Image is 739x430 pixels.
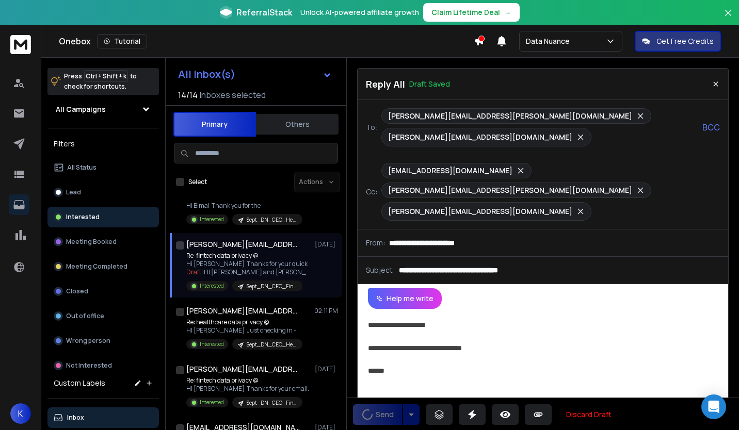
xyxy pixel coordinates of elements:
[47,407,159,428] button: Inbox
[188,178,207,186] label: Select
[315,365,338,373] p: [DATE]
[558,404,620,425] button: Discard Draft
[314,307,338,315] p: 02:11 PM
[186,376,309,385] p: Re: fintech data privacy @
[66,361,112,370] p: Not Interested
[186,260,310,268] p: Hi [PERSON_NAME] Thanks for your quick
[247,341,296,349] p: Sept_DN_CEO_Healthcare
[97,34,147,48] button: Tutorial
[200,89,266,101] h3: Inboxes selected
[47,330,159,351] button: Wrong person
[236,6,292,19] span: ReferralStack
[366,77,405,91] p: Reply All
[186,364,300,374] h1: [PERSON_NAME][EMAIL_ADDRESS][DOMAIN_NAME]
[366,187,377,197] p: Cc:
[256,113,339,136] button: Others
[66,312,104,320] p: Out of office
[66,238,117,246] p: Meeting Booked
[47,99,159,120] button: All Campaigns
[186,268,203,276] span: Draft:
[204,268,331,276] span: HI [PERSON_NAME] and [PERSON_NAME] ...
[388,206,572,217] p: [PERSON_NAME][EMAIL_ADDRESS][DOMAIN_NAME]
[200,216,224,223] p: Interested
[526,36,574,46] p: Data Nuance
[66,213,100,221] p: Interested
[47,231,159,252] button: Meeting Booked
[388,111,632,121] p: [PERSON_NAME][EMAIL_ADDRESS][PERSON_NAME][DOMAIN_NAME]
[47,306,159,326] button: Out of office
[702,121,720,134] p: BCC
[247,216,296,224] p: Sept_DN_CEO_Healthcare
[200,340,224,348] p: Interested
[47,355,159,376] button: Not Interested
[366,238,385,248] p: From:
[200,399,224,406] p: Interested
[247,399,296,407] p: Sept_DN_CEO_Fintech
[66,188,81,196] p: Lead
[47,256,159,277] button: Meeting Completed
[10,403,31,424] button: K
[200,282,224,290] p: Interested
[366,122,377,133] p: To:
[186,385,309,393] p: HI [PERSON_NAME] Thanks for your email.
[504,7,511,18] span: →
[366,265,395,275] p: Subject:
[66,287,88,295] p: Closed
[178,89,198,101] span: 14 / 14
[47,157,159,178] button: All Status
[721,6,735,31] button: Close banner
[64,71,137,92] p: Press to check for shortcuts.
[368,288,442,309] button: Help me write
[173,112,256,137] button: Primary
[186,202,302,210] p: Hi Bimal Thank you for the
[186,306,300,316] h1: [PERSON_NAME][EMAIL_ADDRESS][DOMAIN_NAME] +1
[315,240,338,249] p: [DATE]
[388,132,572,142] p: [PERSON_NAME][EMAIL_ADDRESS][DOMAIN_NAME]
[56,104,106,114] h1: All Campaigns
[66,262,127,271] p: Meeting Completed
[67,163,97,172] p: All Status
[423,3,520,22] button: Claim Lifetime Deal→
[54,378,105,388] h3: Custom Labels
[170,64,340,85] button: All Inbox(s)
[178,69,235,79] h1: All Inbox(s)
[247,283,296,290] p: Sept_DN_CEO_Fintech
[47,182,159,203] button: Lead
[409,79,450,89] p: Draft Saved
[186,326,302,335] p: HI [PERSON_NAME] Just checking in -
[186,252,310,260] p: Re: fintech data privacy @
[186,239,300,250] h1: [PERSON_NAME][EMAIL_ADDRESS][PERSON_NAME][DOMAIN_NAME] +1
[388,185,632,195] p: [PERSON_NAME][EMAIL_ADDRESS][PERSON_NAME][DOMAIN_NAME]
[67,414,84,422] p: Inbox
[701,394,726,419] div: Open Intercom Messenger
[47,137,159,151] h3: Filters
[84,70,128,82] span: Ctrl + Shift + k
[186,318,302,326] p: Re: healthcare data privacy @
[59,34,474,48] div: Onebox
[656,36,714,46] p: Get Free Credits
[388,166,512,176] p: [EMAIL_ADDRESS][DOMAIN_NAME]
[66,337,110,345] p: Wrong person
[635,31,721,52] button: Get Free Credits
[47,281,159,302] button: Closed
[300,7,419,18] p: Unlock AI-powered affiliate growth
[47,207,159,227] button: Interested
